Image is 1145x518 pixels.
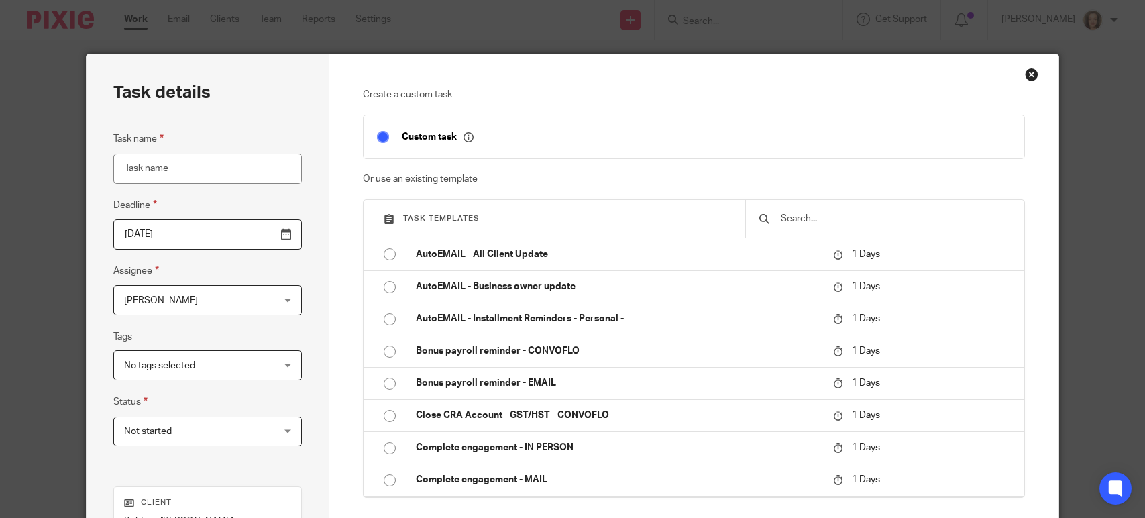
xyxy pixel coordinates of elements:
p: Client [124,497,291,508]
span: [PERSON_NAME] [124,296,198,305]
span: No tags selected [124,361,195,370]
p: Custom task [402,131,474,143]
h2: Task details [113,81,211,104]
p: AutoEMAIL - All Client Update [416,248,819,261]
p: AutoEMAIL - Installment Reminders - Personal - [416,312,819,325]
span: Not started [124,427,172,436]
span: 1 Days [852,314,880,323]
p: Create a custom task [363,88,1025,101]
p: AutoEMAIL - Business owner update [416,280,819,293]
span: 1 Days [852,346,880,356]
span: Task templates [403,215,480,222]
div: Close this dialog window [1025,68,1038,81]
span: 1 Days [852,475,880,484]
span: 1 Days [852,282,880,291]
input: Task name [113,154,302,184]
p: Bonus payroll reminder - EMAIL [416,376,819,390]
span: 1 Days [852,378,880,388]
input: Search... [779,211,1011,226]
input: Pick a date [113,219,302,250]
p: Or use an existing template [363,172,1025,186]
p: Complete engagement - MAIL [416,473,819,486]
p: Complete engagement - IN PERSON [416,441,819,454]
label: Tags [113,330,132,344]
label: Task name [113,131,164,146]
label: Assignee [113,263,159,278]
p: Close CRA Account - GST/HST - CONVOFLO [416,409,819,422]
span: 1 Days [852,411,880,420]
label: Deadline [113,197,157,213]
span: 1 Days [852,443,880,452]
label: Status [113,394,148,409]
p: Bonus payroll reminder - CONVOFLO [416,344,819,358]
span: 1 Days [852,250,880,259]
